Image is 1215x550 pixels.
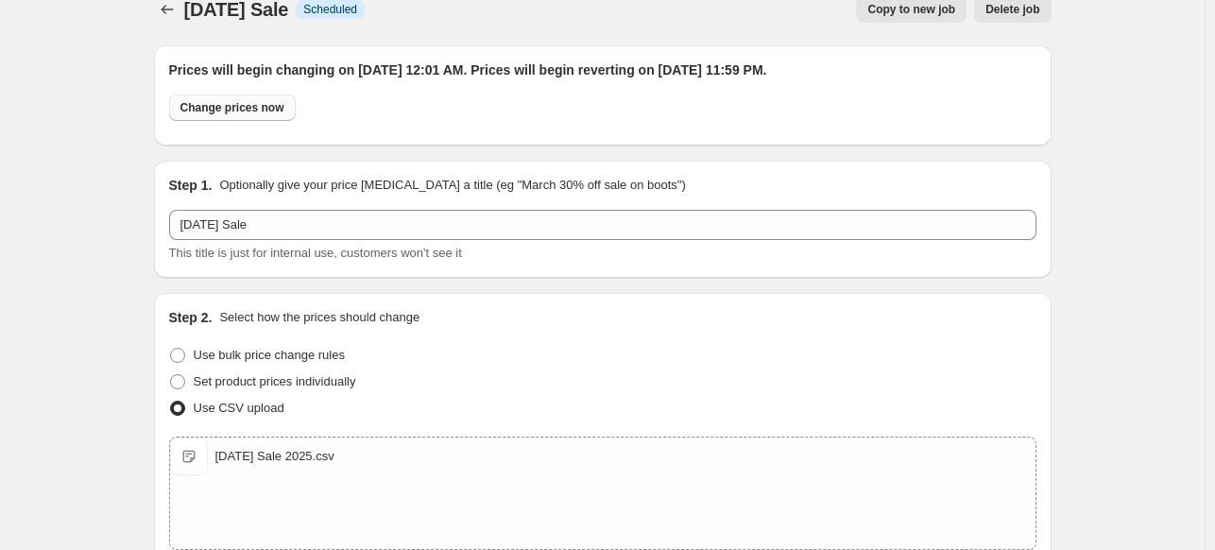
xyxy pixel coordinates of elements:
[215,447,334,466] div: [DATE] Sale 2025.csv
[169,176,213,195] h2: Step 1.
[985,2,1039,17] span: Delete job
[867,2,955,17] span: Copy to new job
[169,60,1036,79] h2: Prices will begin changing on [DATE] 12:01 AM. Prices will begin reverting on [DATE] 11:59 PM.
[219,308,419,327] p: Select how the prices should change
[169,308,213,327] h2: Step 2.
[194,374,356,388] span: Set product prices individually
[180,100,284,115] span: Change prices now
[169,246,462,260] span: This title is just for internal use, customers won't see it
[194,348,345,362] span: Use bulk price change rules
[169,210,1036,240] input: 30% off holiday sale
[219,176,685,195] p: Optionally give your price [MEDICAL_DATA] a title (eg "March 30% off sale on boots")
[169,95,296,121] button: Change prices now
[194,401,284,415] span: Use CSV upload
[303,2,357,17] span: Scheduled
